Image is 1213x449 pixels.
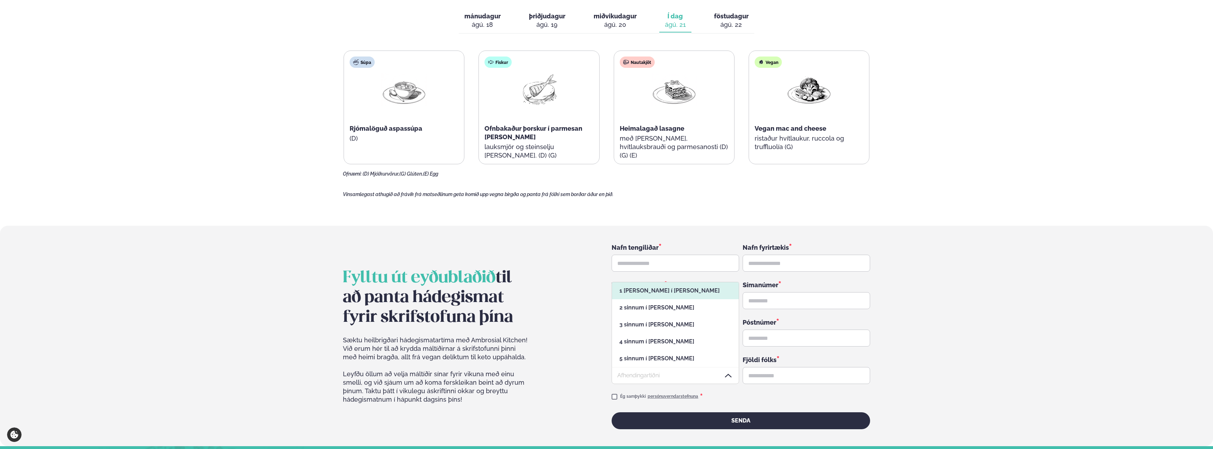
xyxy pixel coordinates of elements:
div: Leyfðu öllum að velja máltíðir sínar fyrir vikuna með einu smelli, og við sjáum um að koma ferskl... [343,336,529,429]
p: lauksmjör og steinselju [PERSON_NAME]. (D) (G) [484,143,593,160]
img: soup.svg [353,59,359,65]
div: ágú. 21 [665,20,686,29]
div: Fjöldi fólks [743,355,870,364]
div: Nafn tengiliðar [612,243,739,252]
span: Rjómalöguð aspassúpa [350,125,422,132]
span: 5 sinnum í [PERSON_NAME] [619,356,694,361]
span: Sæktu heilbrigðari hádegismatartíma með Ambrosial Kitchen! Við erum hér til að krydda máltíðirnar... [343,336,529,361]
button: mánudagur ágú. 18 [459,9,506,33]
div: ágú. 22 [714,20,749,29]
div: Vegan [755,57,782,68]
div: Fiskur [484,57,512,68]
div: Súpa [350,57,375,68]
div: ágú. 19 [529,20,565,29]
span: mánudagur [464,12,501,20]
a: Cookie settings [7,427,22,442]
span: Vinsamlegast athugið að frávik frá matseðlinum geta komið upp vegna birgða og panta frá fólki sem... [343,191,613,197]
div: Ég samþykki [620,392,703,401]
span: Fylltu út eyðublaðið [343,270,495,286]
img: Lasagna.png [652,73,697,106]
img: Soup.png [381,73,427,106]
span: (E) Egg [423,171,438,177]
span: Í dag [665,12,686,20]
span: 2 sinnum í [PERSON_NAME] [619,305,694,311]
img: Fish.png [516,73,561,106]
button: Í dag ágú. 21 [659,9,691,33]
button: föstudagur ágú. 22 [708,9,754,33]
span: Vegan mac and cheese [755,125,826,132]
h2: til að panta hádegismat fyrir skrifstofuna þína [343,268,529,327]
span: (D) Mjólkurvörur, [363,171,399,177]
p: ristaður hvítlaukur, ruccola og truffluolía (G) [755,134,863,151]
img: beef.svg [623,59,629,65]
p: (D) [350,134,458,143]
button: þriðjudagur ágú. 19 [523,9,571,33]
img: fish.svg [488,59,494,65]
div: Nautakjöt [620,57,655,68]
span: 1 [PERSON_NAME] í [PERSON_NAME] [619,288,720,294]
span: Ofnbakaður þorskur í parmesan [PERSON_NAME] [484,125,582,141]
div: Póstnúmer [743,318,870,327]
a: persónuverndarstefnuna [648,394,698,400]
img: Vegan.png [786,73,832,106]
span: Heimalagað lasagne [620,125,684,132]
span: 4 sinnum í [PERSON_NAME] [619,339,694,344]
div: ágú. 18 [464,20,501,29]
span: föstudagur [714,12,749,20]
div: ágú. 20 [594,20,637,29]
span: 3 sinnum í [PERSON_NAME] [619,322,694,327]
div: Tengiliðsnetfang [612,280,739,289]
div: Símanúmer [743,280,870,289]
span: (G) Glúten, [399,171,423,177]
img: Vegan.svg [758,59,764,65]
div: Nafn fyrirtækis [743,243,870,252]
span: miðvikudagur [594,12,637,20]
p: með [PERSON_NAME], hvítlauksbrauði og parmesanosti (D) (G) (E) [620,134,729,160]
span: Ofnæmi: [343,171,362,177]
span: þriðjudagur [529,12,565,20]
button: miðvikudagur ágú. 20 [588,9,642,33]
button: Senda [612,412,870,429]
